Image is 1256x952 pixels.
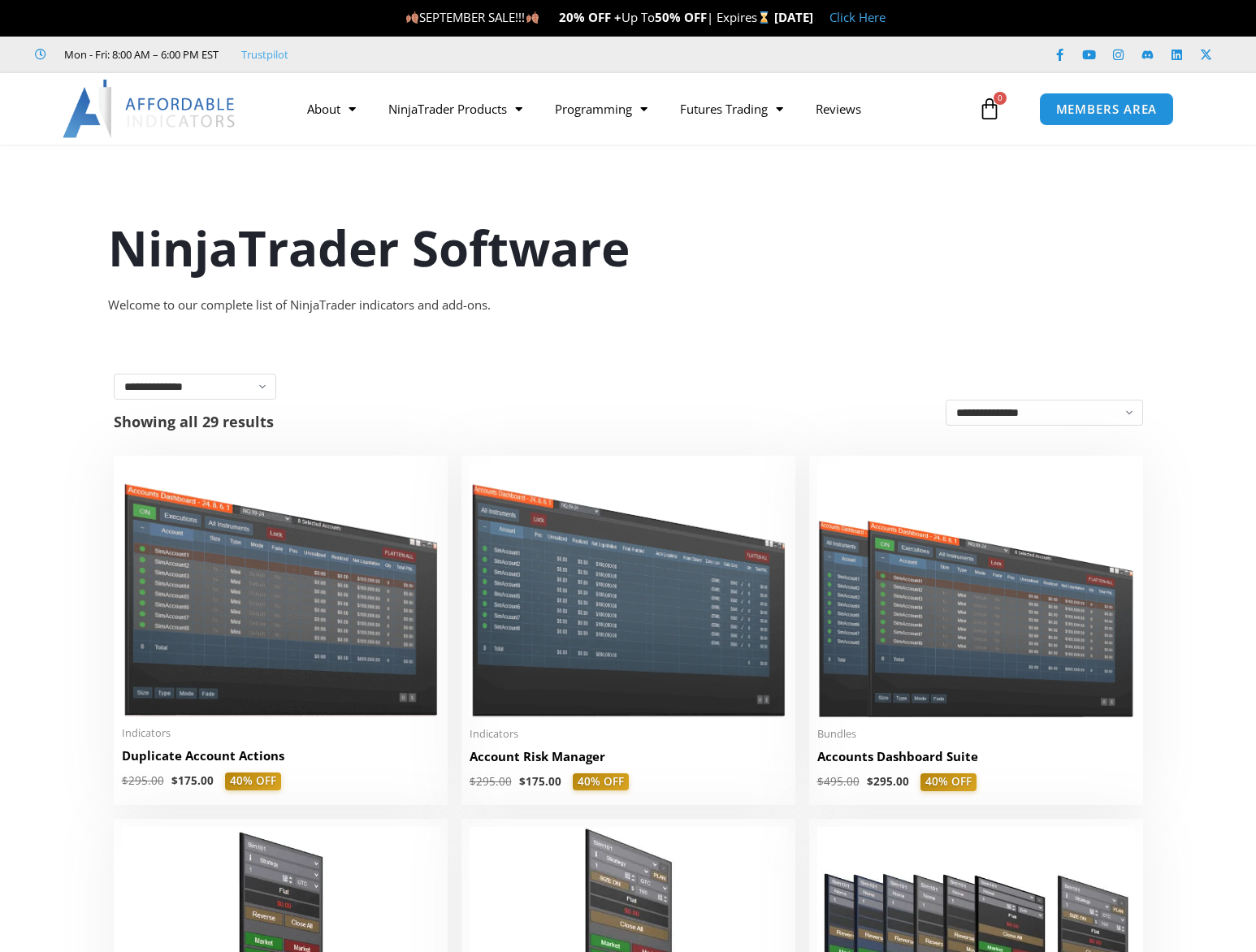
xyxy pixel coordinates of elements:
div: Welcome to our complete list of NinjaTrader indicators and add-ons. [108,294,1148,317]
h2: Account Risk Manager [470,748,787,765]
span: 40% OFF [920,773,977,791]
bdi: 295.00 [470,774,512,789]
a: Reviews [799,90,877,128]
img: Accounts Dashboard Suite [817,464,1135,717]
span: 40% OFF [225,772,281,790]
img: Duplicate Account Actions [122,464,440,716]
bdi: 175.00 [519,774,561,789]
bdi: 175.00 [171,773,214,788]
a: Trustpilot [241,45,288,64]
span: $ [867,774,873,789]
span: $ [122,773,128,788]
a: MEMBERS AREA [1039,93,1175,126]
span: Indicators [470,727,787,741]
a: 0 [954,85,1025,132]
a: About [291,90,372,128]
img: LogoAI | Affordable Indicators – NinjaTrader [63,80,237,138]
img: 🍂 [406,11,418,24]
a: Click Here [829,9,886,25]
a: Accounts Dashboard Suite [817,748,1135,773]
a: NinjaTrader Products [372,90,539,128]
span: $ [817,774,824,789]
span: 40% OFF [573,773,629,791]
a: Duplicate Account Actions [122,747,440,772]
img: ⌛ [758,11,770,24]
strong: 20% OFF + [559,9,622,25]
p: Showing all 29 results [114,414,274,429]
span: Indicators [122,726,440,740]
span: Bundles [817,727,1135,741]
a: Programming [539,90,664,128]
span: MEMBERS AREA [1056,103,1158,115]
a: Account Risk Manager [470,748,787,773]
h1: NinjaTrader Software [108,214,1148,282]
span: 0 [994,92,1007,105]
bdi: 495.00 [817,774,860,789]
span: SEPTEMBER SALE!!! Up To | Expires [405,9,773,25]
span: $ [171,773,178,788]
span: $ [519,774,526,789]
select: Shop order [946,400,1143,426]
img: 🍂 [526,11,539,24]
h2: Duplicate Account Actions [122,747,440,764]
bdi: 295.00 [867,774,909,789]
span: $ [470,774,476,789]
a: Futures Trading [664,90,799,128]
strong: 50% OFF [655,9,707,25]
nav: Menu [291,90,974,128]
bdi: 295.00 [122,773,164,788]
h2: Accounts Dashboard Suite [817,748,1135,765]
strong: [DATE] [774,9,813,25]
img: Account Risk Manager [470,464,787,716]
span: Mon - Fri: 8:00 AM – 6:00 PM EST [60,45,219,64]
